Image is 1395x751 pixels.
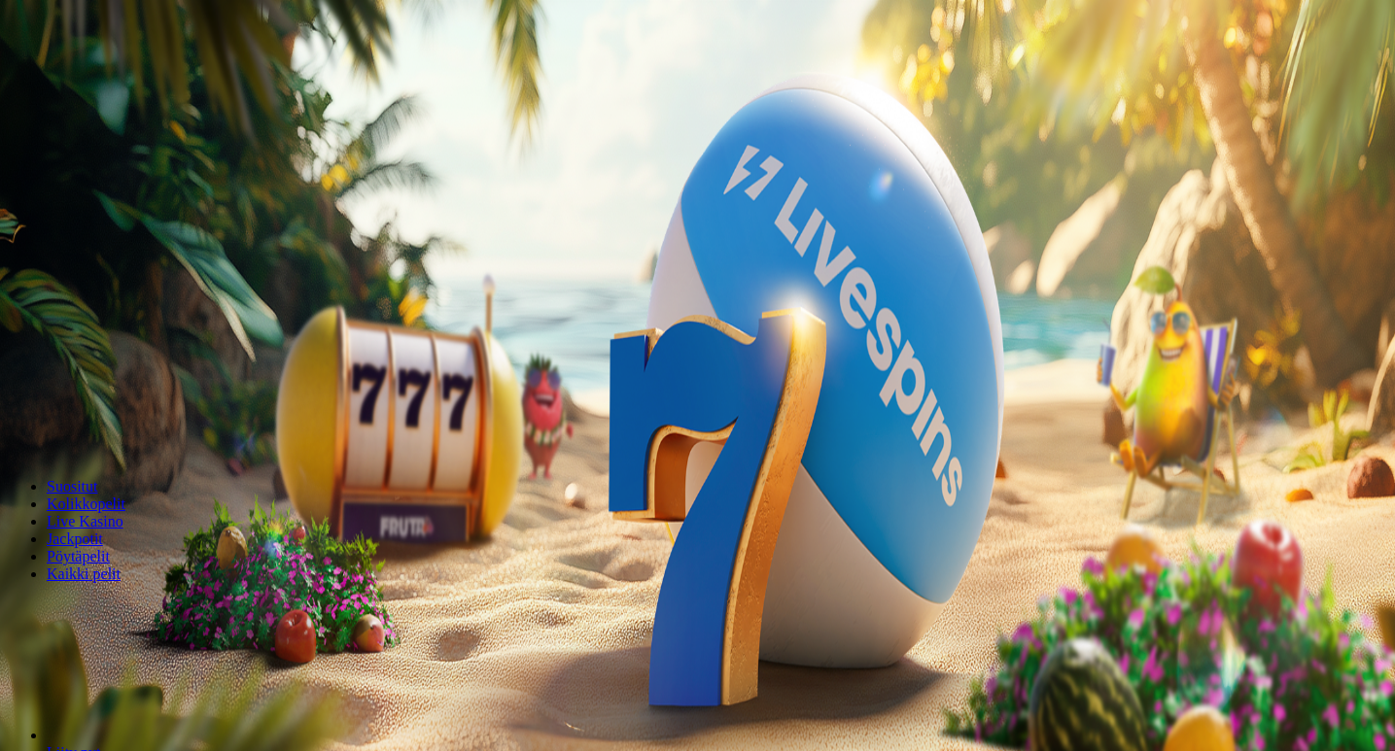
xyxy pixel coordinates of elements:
[47,495,125,512] a: Kolikkopelit
[47,478,97,495] a: Suositut
[47,513,123,529] a: Live Kasino
[8,445,1387,619] header: Lobby
[47,530,103,547] a: Jackpotit
[8,445,1387,583] nav: Lobby
[47,548,110,564] a: Pöytäpelit
[47,565,121,582] a: Kaikki pelit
